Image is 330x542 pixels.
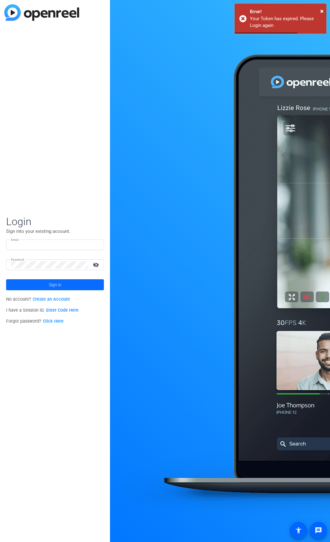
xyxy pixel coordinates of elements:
span: No account? [6,297,70,302]
a: Click Here [43,319,64,324]
mat-icon: visibility_off [89,260,104,269]
span: Forgot password? [6,319,64,324]
span: × [320,7,324,15]
mat-icon: accessibility [295,527,302,534]
input: Enter Email Address [11,241,99,249]
mat-icon: message [315,527,322,534]
span: Login [6,215,104,228]
p: Sign into your existing account. [6,228,104,235]
mat-label: Email [11,238,19,241]
a: Create an Account [33,297,70,302]
span: Sign in [49,277,61,292]
div: Your Token has expired. Please Login again [250,15,322,29]
mat-label: Password [11,258,24,261]
a: Enter Code Here [46,308,79,313]
button: Sign in [6,279,104,290]
button: Close [320,6,324,16]
span: I have a Session ID. [6,308,79,313]
div: Error! [250,8,322,15]
img: blue-gradient.svg [4,4,79,21]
